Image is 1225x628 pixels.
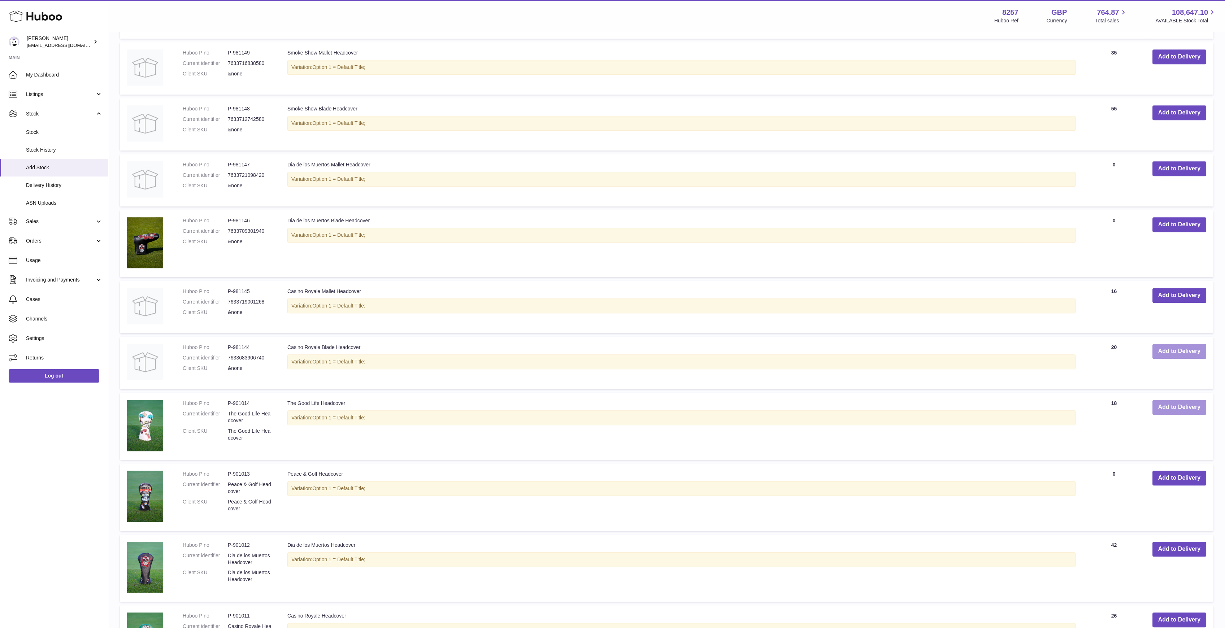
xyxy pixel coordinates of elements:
[26,237,95,244] span: Orders
[183,60,228,67] dt: Current identifier
[280,535,1083,602] td: Dia de los Muertos Headcover
[228,105,273,112] dd: P-981148
[228,344,273,351] dd: P-981144
[228,60,273,67] dd: 7633716838580
[287,354,1076,369] div: Variation:
[228,126,273,133] dd: &none
[280,98,1083,151] td: Smoke Show Blade Headcover
[312,176,365,182] span: Option 1 = Default Title;
[26,147,103,153] span: Stock History
[127,471,163,522] img: Peace & Golf Headcover
[1095,17,1127,24] span: Total sales
[1047,17,1067,24] div: Currency
[183,498,228,512] dt: Client SKU
[1172,8,1208,17] span: 108,647.10
[280,42,1083,95] td: Smoke Show Mallet Headcover
[26,129,103,136] span: Stock
[127,217,163,269] img: Dia de los Muertos Blade Headcover
[183,161,228,168] dt: Huboo P no
[183,217,228,224] dt: Huboo P no
[1152,49,1206,64] button: Add to Delivery
[1152,542,1206,557] button: Add to Delivery
[127,288,163,324] img: Casino Royale Mallet Headcover
[1155,8,1216,24] a: 108,647.10 AVAILABLE Stock Total
[26,296,103,303] span: Cases
[26,354,103,361] span: Returns
[1083,463,1145,531] td: 0
[183,288,228,295] dt: Huboo P no
[9,369,99,382] a: Log out
[26,315,103,322] span: Channels
[1083,535,1145,602] td: 42
[183,481,228,495] dt: Current identifier
[287,410,1076,425] div: Variation:
[183,354,228,361] dt: Current identifier
[1095,8,1127,24] a: 764.87 Total sales
[26,71,103,78] span: My Dashboard
[228,161,273,168] dd: P-981147
[183,344,228,351] dt: Huboo P no
[1083,98,1145,151] td: 55
[228,238,273,245] dd: &none
[280,393,1083,460] td: The Good Life Headcover
[26,110,95,117] span: Stock
[994,17,1018,24] div: Huboo Ref
[183,49,228,56] dt: Huboo P no
[228,354,273,361] dd: 7633683906740
[183,182,228,189] dt: Client SKU
[1152,344,1206,359] button: Add to Delivery
[312,232,365,238] span: Option 1 = Default Title;
[183,126,228,133] dt: Client SKU
[228,309,273,316] dd: &none
[228,217,273,224] dd: P-981146
[312,415,365,420] span: Option 1 = Default Title;
[183,70,228,77] dt: Client SKU
[280,210,1083,277] td: Dia de los Muertos Blade Headcover
[183,172,228,179] dt: Current identifier
[287,298,1076,313] div: Variation:
[127,161,163,197] img: Dia de los Muertos Mallet Headcover
[1152,217,1206,232] button: Add to Delivery
[183,542,228,549] dt: Huboo P no
[312,64,365,70] span: Option 1 = Default Title;
[228,569,273,583] dd: Dia de los Muertos Headcover
[9,36,19,47] img: don@skinsgolf.com
[26,91,95,98] span: Listings
[26,200,103,206] span: ASN Uploads
[127,49,163,86] img: Smoke Show Mallet Headcover
[183,400,228,407] dt: Huboo P no
[287,60,1076,75] div: Variation:
[228,552,273,566] dd: Dia de los Muertos Headcover
[1083,393,1145,460] td: 18
[228,228,273,235] dd: 7633709301940
[280,154,1083,206] td: Dia de los Muertos Mallet Headcover
[1152,161,1206,176] button: Add to Delivery
[127,542,163,593] img: Dia de los Muertos Headcover
[1083,154,1145,206] td: 0
[312,303,365,309] span: Option 1 = Default Title;
[287,228,1076,243] div: Variation:
[228,182,273,189] dd: &none
[26,276,95,283] span: Invoicing and Payments
[228,428,273,441] dd: The Good Life Headcover
[183,105,228,112] dt: Huboo P no
[1152,400,1206,415] button: Add to Delivery
[127,400,163,451] img: The Good Life Headcover
[280,337,1083,389] td: Casino Royale Blade Headcover
[287,172,1076,187] div: Variation:
[287,481,1076,496] div: Variation:
[27,35,92,49] div: [PERSON_NAME]
[183,410,228,424] dt: Current identifier
[228,542,273,549] dd: P-901012
[183,228,228,235] dt: Current identifier
[26,218,95,225] span: Sales
[1152,288,1206,303] button: Add to Delivery
[26,164,103,171] span: Add Stock
[183,298,228,305] dt: Current identifier
[183,612,228,619] dt: Huboo P no
[280,281,1083,333] td: Casino Royale Mallet Headcover
[1083,337,1145,389] td: 20
[26,335,103,342] span: Settings
[1083,210,1145,277] td: 0
[228,612,273,619] dd: P-901011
